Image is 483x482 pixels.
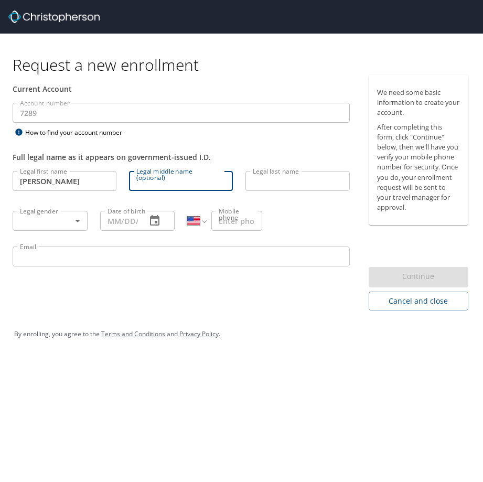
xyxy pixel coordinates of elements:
[179,329,219,338] a: Privacy Policy
[8,10,100,23] img: cbt logo
[14,321,469,347] div: By enrolling, you agree to the and .
[13,211,88,231] div: ​
[101,329,165,338] a: Terms and Conditions
[100,211,138,231] input: MM/DD/YYYY
[13,126,144,139] div: How to find your account number
[13,152,350,163] div: Full legal name as it appears on government-issued I.D.
[369,292,468,311] button: Cancel and close
[377,88,460,118] p: We need some basic information to create your account.
[377,295,460,308] span: Cancel and close
[13,55,477,75] h1: Request a new enrollment
[13,83,350,94] div: Current Account
[211,211,262,231] input: Enter phone number
[377,122,460,213] p: After completing this form, click "Continue" below, then we'll have you verify your mobile phone ...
